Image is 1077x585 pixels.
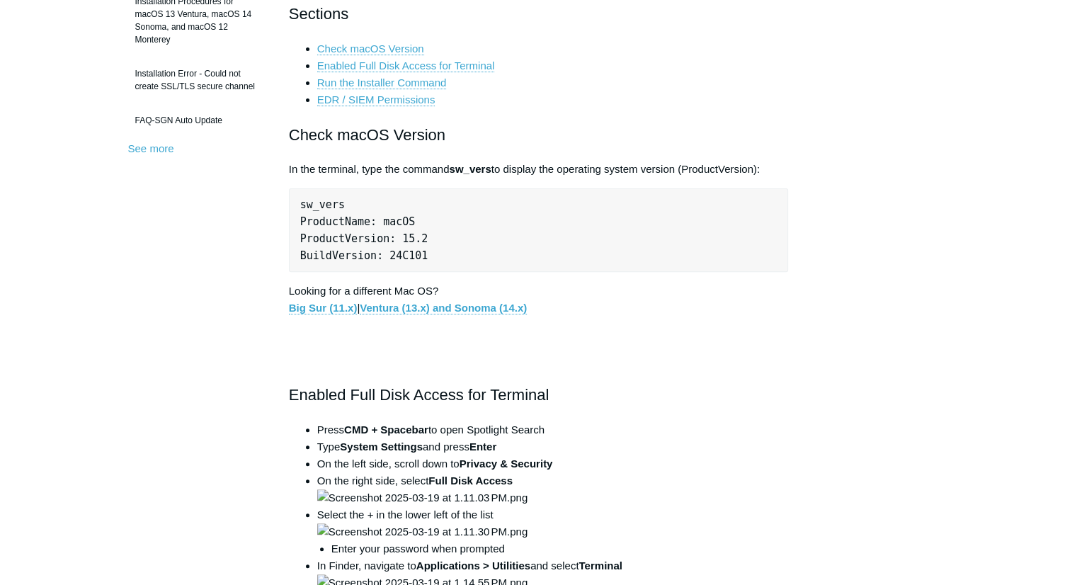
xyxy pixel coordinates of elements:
[289,382,789,407] h2: Enabled Full Disk Access for Terminal
[317,438,789,455] li: Type and press
[317,76,447,89] a: Run the Installer Command
[289,188,789,272] pre: sw_vers ProductName: macOS ProductVersion: 15.2 BuildVersion: 24C101
[317,472,789,506] li: On the right side, select
[360,302,527,314] a: Ventura (13.x) and Sonoma (14.x)
[469,441,496,453] strong: Enter
[317,421,789,438] li: Press to open Spotlight Search
[317,523,528,540] img: Screenshot 2025-03-19 at 1.11.30 PM.png
[340,441,423,453] strong: System Settings
[428,475,513,487] strong: Full Disk Access
[317,42,424,55] a: Check macOS Version
[289,161,789,178] p: In the terminal, type the command to display the operating system version (ProductVersion):
[317,455,789,472] li: On the left side, scroll down to
[317,489,528,506] img: Screenshot 2025-03-19 at 1.11.03 PM.png
[344,424,428,436] strong: CMD + Spacebar
[289,123,789,147] h2: Check macOS Version
[128,60,268,100] a: Installation Error - Could not create SSL/TLS secure channel
[289,283,789,317] p: Looking for a different Mac OS? |
[331,540,789,557] li: Enter your password when prompted
[416,560,530,572] strong: Applications > Utilities
[449,163,491,175] strong: sw_vers
[317,506,789,557] li: Select the + in the lower left of the list
[579,560,622,572] strong: Terminal
[128,142,174,154] a: See more
[317,59,495,72] a: Enabled Full Disk Access for Terminal
[128,107,268,134] a: FAQ-SGN Auto Update
[289,302,358,314] a: Big Sur (11.x)
[317,93,435,106] a: EDR / SIEM Permissions
[460,458,553,470] strong: Privacy & Security
[289,1,789,26] h2: Sections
